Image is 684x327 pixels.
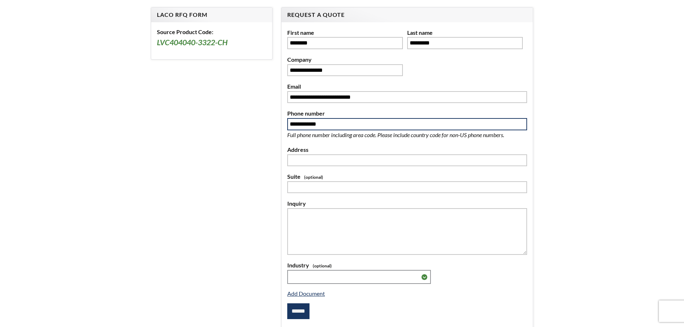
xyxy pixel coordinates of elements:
[287,199,527,208] label: Inquiry
[287,145,527,154] label: Address
[287,290,325,297] a: Add Document
[157,28,213,35] b: Source Product Code:
[407,28,523,37] label: Last name
[157,11,266,19] h4: LACO RFQ Form
[287,28,403,37] label: First name
[287,82,527,91] label: Email
[287,55,403,64] label: Company
[157,38,266,48] h3: LVC404040-3322-CH
[287,172,527,181] label: Suite
[287,130,527,140] p: Full phone number including area code. Please include country code for non-US phone numbers.
[287,261,527,270] label: Industry
[287,109,527,118] label: Phone number
[287,11,527,19] h4: Request A Quote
